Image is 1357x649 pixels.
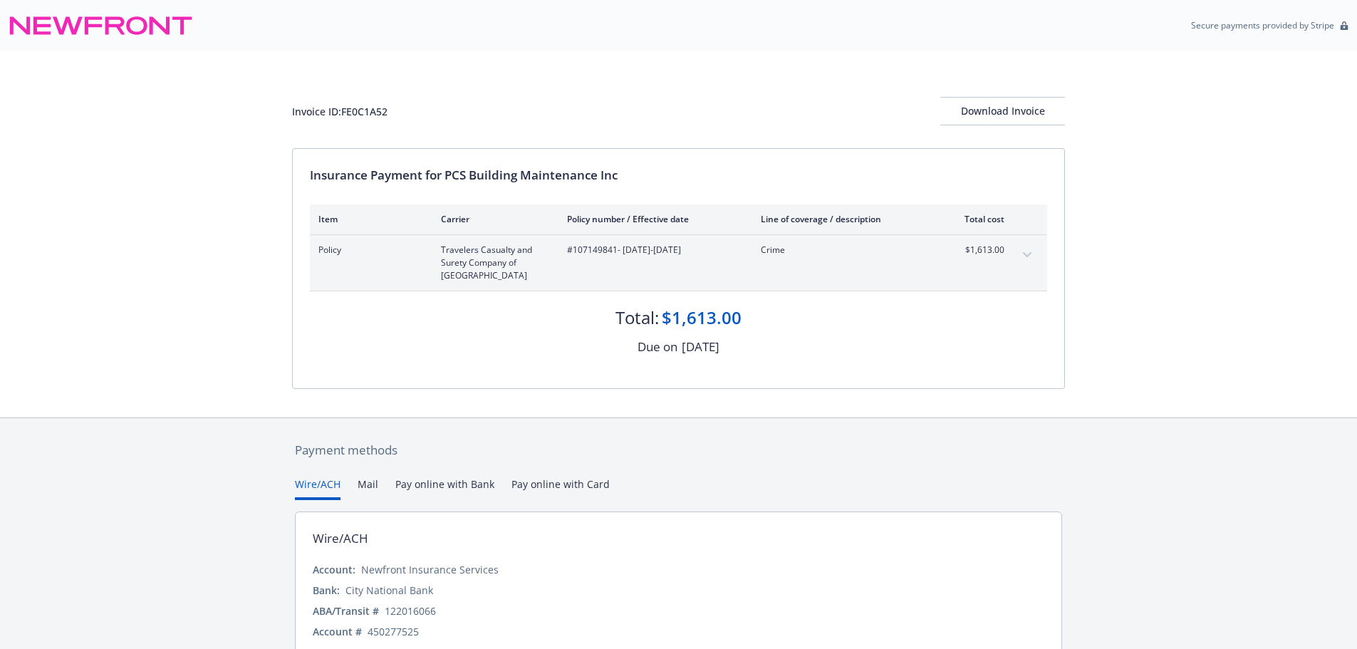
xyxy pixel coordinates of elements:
button: Mail [358,477,378,500]
div: Total: [615,306,659,330]
button: Wire/ACH [295,477,340,500]
div: 122016066 [385,603,436,618]
p: Secure payments provided by Stripe [1191,19,1334,31]
div: Carrier [441,213,544,225]
div: Bank: [313,583,340,598]
div: Total cost [951,213,1004,225]
div: 450277525 [368,624,419,639]
span: Travelers Casualty and Surety Company of [GEOGRAPHIC_DATA] [441,244,544,282]
div: PolicyTravelers Casualty and Surety Company of [GEOGRAPHIC_DATA]#107149841- [DATE]-[DATE]Crime$1,... [310,235,1047,291]
div: Policy number / Effective date [567,213,738,225]
span: Crime [761,244,928,256]
span: #107149841 - [DATE]-[DATE] [567,244,738,256]
div: Payment methods [295,441,1062,460]
div: Newfront Insurance Services [361,562,499,577]
div: Download Invoice [940,98,1065,125]
div: Account: [313,562,355,577]
button: Download Invoice [940,97,1065,125]
div: Due on [638,338,677,356]
span: Policy [318,244,418,256]
div: Invoice ID: FE0C1A52 [292,104,388,119]
button: Pay online with Card [511,477,610,500]
span: $1,613.00 [951,244,1004,256]
div: [DATE] [682,338,719,356]
div: ABA/Transit # [313,603,379,618]
div: Line of coverage / description [761,213,928,225]
div: $1,613.00 [662,306,742,330]
div: Item [318,213,418,225]
div: Insurance Payment for PCS Building Maintenance Inc [310,166,1047,185]
button: Pay online with Bank [395,477,494,500]
div: City National Bank [345,583,433,598]
button: expand content [1016,244,1039,266]
div: Wire/ACH [313,529,368,548]
div: Account # [313,624,362,639]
